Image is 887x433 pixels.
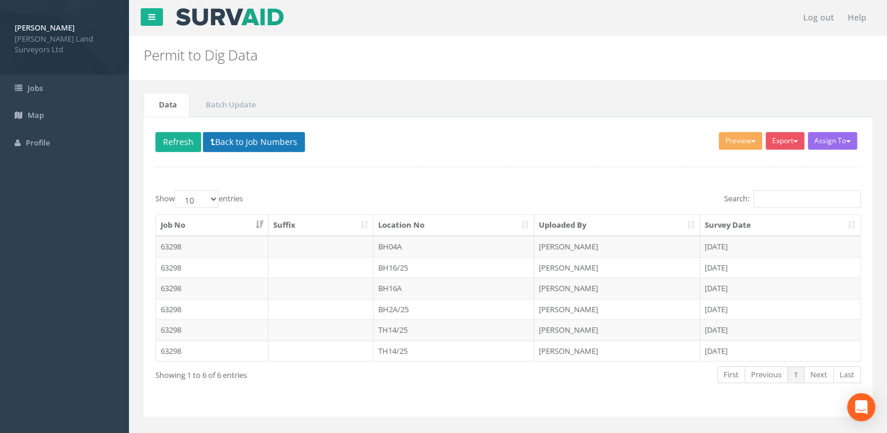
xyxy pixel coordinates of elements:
[373,215,535,236] th: Location No: activate to sort column ascending
[155,132,201,152] button: Refresh
[804,366,834,383] a: Next
[28,83,43,93] span: Jobs
[156,299,269,320] td: 63298
[28,110,44,120] span: Map
[156,278,269,299] td: 63298
[719,132,762,150] button: Preview
[833,366,861,383] a: Last
[700,278,860,299] td: [DATE]
[717,366,745,383] a: First
[26,137,50,148] span: Profile
[534,257,700,278] td: [PERSON_NAME]
[373,319,535,340] td: TH14/25
[808,132,857,150] button: Assign To
[15,19,114,55] a: [PERSON_NAME] [PERSON_NAME] Land Surveyors Ltd
[700,257,860,278] td: [DATE]
[156,319,269,340] td: 63298
[787,366,804,383] a: 1
[144,48,748,63] h2: Permit to Dig Data
[753,190,861,208] input: Search:
[373,299,535,320] td: BH2A/25
[175,190,219,208] select: Showentries
[156,257,269,278] td: 63298
[155,365,439,381] div: Showing 1 to 6 of 6 entries
[144,93,189,117] a: Data
[373,257,535,278] td: BH16/25
[745,366,788,383] a: Previous
[155,190,243,208] label: Show entries
[766,132,804,150] button: Export
[156,340,269,361] td: 63298
[847,393,875,421] div: Open Intercom Messenger
[724,190,861,208] label: Search:
[15,22,74,33] strong: [PERSON_NAME]
[534,215,700,236] th: Uploaded By: activate to sort column ascending
[534,340,700,361] td: [PERSON_NAME]
[373,236,535,257] td: BH04A
[700,215,860,236] th: Survey Date: activate to sort column ascending
[156,215,269,236] th: Job No: activate to sort column ascending
[700,340,860,361] td: [DATE]
[269,215,373,236] th: Suffix: activate to sort column ascending
[534,299,700,320] td: [PERSON_NAME]
[534,319,700,340] td: [PERSON_NAME]
[700,299,860,320] td: [DATE]
[373,278,535,299] td: BH16A
[700,319,860,340] td: [DATE]
[203,132,305,152] button: Back to Job Numbers
[156,236,269,257] td: 63298
[534,236,700,257] td: [PERSON_NAME]
[534,278,700,299] td: [PERSON_NAME]
[373,340,535,361] td: TH14/25
[15,33,114,55] span: [PERSON_NAME] Land Surveyors Ltd
[191,93,268,117] a: Batch Update
[700,236,860,257] td: [DATE]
